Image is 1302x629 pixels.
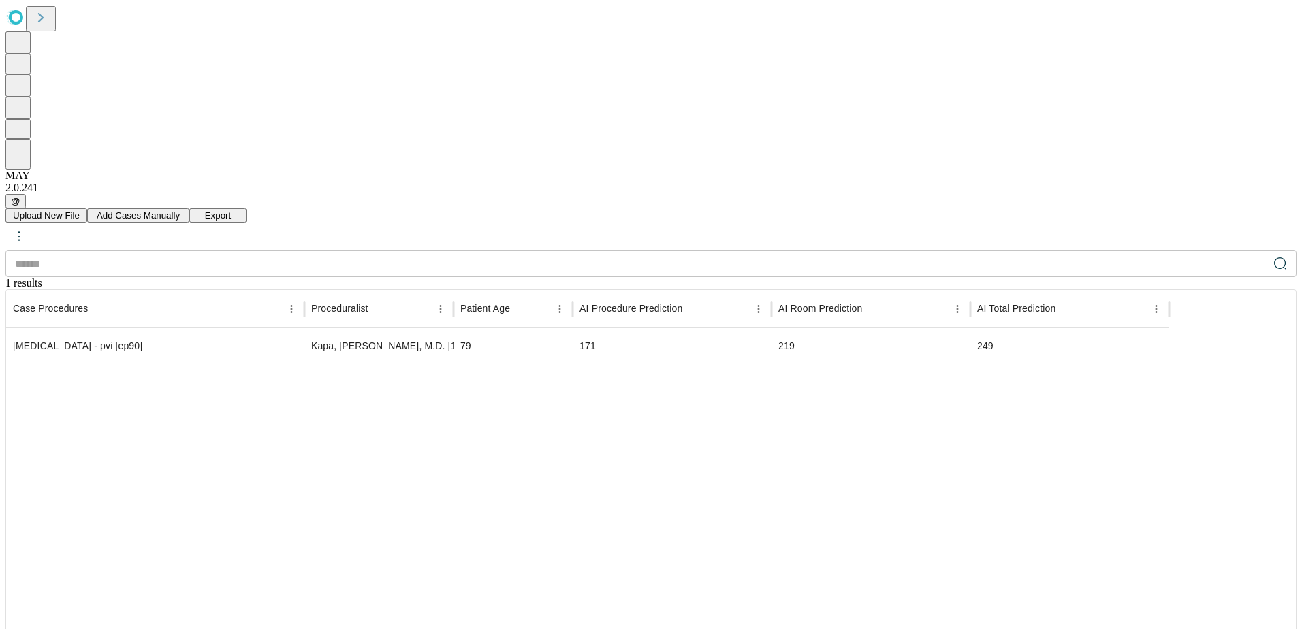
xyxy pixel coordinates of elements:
button: Sort [684,300,703,319]
button: Sort [89,300,108,319]
div: 2.0.241 [5,182,1297,194]
span: Upload New File [13,210,80,221]
span: Scheduled procedures [13,302,88,315]
a: Export [189,209,247,221]
span: Patient in room to patient out of room [778,302,862,315]
span: 1 results [5,277,42,289]
div: MAY [5,170,1297,182]
span: Proceduralist [311,302,368,315]
button: Sort [370,300,389,319]
button: Upload New File [5,208,87,223]
div: [MEDICAL_DATA] - pvi [ep90] [13,329,298,364]
button: Menu [749,300,768,319]
span: 219 [778,340,795,351]
button: Menu [948,300,967,319]
span: 249 [977,340,994,351]
div: 79 [460,329,566,364]
button: Add Cases Manually [87,208,189,223]
span: Export [205,210,232,221]
button: Menu [1147,300,1166,319]
button: kebab-menu [7,224,31,248]
button: Export [189,208,247,223]
button: Sort [1057,300,1076,319]
button: Menu [431,300,450,319]
button: Menu [282,300,301,319]
button: Menu [550,300,569,319]
div: Kapa, [PERSON_NAME], M.D. [1003995] [311,329,447,364]
span: @ [11,196,20,206]
span: Patient Age [460,302,510,315]
span: Includes set-up, patient in-room to patient out-of-room, and clean-up [977,302,1055,315]
button: Sort [511,300,530,319]
button: Sort [863,300,883,319]
span: 171 [579,340,596,351]
span: Time-out to extubation/pocket closure [579,302,682,315]
button: @ [5,194,26,208]
span: Add Cases Manually [97,210,180,221]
